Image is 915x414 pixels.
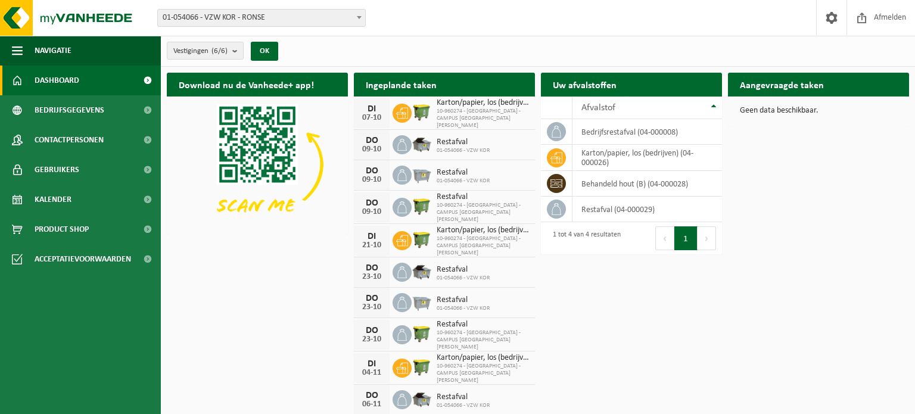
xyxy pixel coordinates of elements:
[354,73,449,96] h2: Ingeplande taken
[35,244,131,274] span: Acceptatievoorwaarden
[437,329,529,351] span: 10-960274 - [GEOGRAPHIC_DATA] - CAMPUS [GEOGRAPHIC_DATA][PERSON_NAME]
[572,119,722,145] td: bedrijfsrestafval (04-000008)
[412,196,432,216] img: WB-1100-HPE-GN-50
[360,294,384,303] div: DO
[360,104,384,114] div: DI
[412,229,432,250] img: WB-1100-HPE-GN-50
[547,225,621,251] div: 1 tot 4 van 4 resultaten
[437,147,490,154] span: 01-054066 - VZW KOR
[35,95,104,125] span: Bedrijfsgegevens
[437,202,529,223] span: 10-960274 - [GEOGRAPHIC_DATA] - CAMPUS [GEOGRAPHIC_DATA][PERSON_NAME]
[360,241,384,250] div: 21-10
[360,136,384,145] div: DO
[412,261,432,281] img: WB-5000-GAL-GY-04
[412,291,432,312] img: WB-2500-GAL-GY-01
[437,265,490,275] span: Restafval
[572,171,722,197] td: behandeld hout (B) (04-000028)
[581,103,615,113] span: Afvalstof
[412,164,432,184] img: WB-2500-GAL-GY-01
[360,208,384,216] div: 09-10
[360,273,384,281] div: 23-10
[437,138,490,147] span: Restafval
[360,166,384,176] div: DO
[572,145,722,171] td: karton/papier, los (bedrijven) (04-000026)
[412,323,432,344] img: WB-1100-HPE-GN-50
[437,226,529,235] span: Karton/papier, los (bedrijven)
[437,363,529,384] span: 10-960274 - [GEOGRAPHIC_DATA] - CAMPUS [GEOGRAPHIC_DATA][PERSON_NAME]
[360,176,384,184] div: 09-10
[35,125,104,155] span: Contactpersonen
[437,235,529,257] span: 10-960274 - [GEOGRAPHIC_DATA] - CAMPUS [GEOGRAPHIC_DATA][PERSON_NAME]
[157,9,366,27] span: 01-054066 - VZW KOR - RONSE
[437,393,490,402] span: Restafval
[412,357,432,377] img: WB-1100-HPE-GN-50
[167,42,244,60] button: Vestigingen(6/6)
[35,155,79,185] span: Gebruikers
[674,226,698,250] button: 1
[251,42,278,61] button: OK
[211,47,228,55] count: (6/6)
[167,97,348,232] img: Download de VHEPlus App
[360,326,384,335] div: DO
[655,226,674,250] button: Previous
[572,197,722,222] td: restafval (04-000029)
[35,185,71,214] span: Kalender
[412,388,432,409] img: WB-5000-GAL-GY-04
[437,192,529,202] span: Restafval
[35,66,79,95] span: Dashboard
[173,42,228,60] span: Vestigingen
[541,73,628,96] h2: Uw afvalstoffen
[360,198,384,208] div: DO
[437,275,490,282] span: 01-054066 - VZW KOR
[158,10,365,26] span: 01-054066 - VZW KOR - RONSE
[167,73,326,96] h2: Download nu de Vanheede+ app!
[360,303,384,312] div: 23-10
[437,305,490,312] span: 01-054066 - VZW KOR
[437,98,529,108] span: Karton/papier, los (bedrijven)
[728,73,836,96] h2: Aangevraagde taken
[437,178,490,185] span: 01-054066 - VZW KOR
[437,353,529,363] span: Karton/papier, los (bedrijven)
[360,369,384,377] div: 04-11
[360,263,384,273] div: DO
[35,214,89,244] span: Product Shop
[437,168,490,178] span: Restafval
[698,226,716,250] button: Next
[740,107,897,115] p: Geen data beschikbaar.
[437,108,529,129] span: 10-960274 - [GEOGRAPHIC_DATA] - CAMPUS [GEOGRAPHIC_DATA][PERSON_NAME]
[360,114,384,122] div: 07-10
[437,402,490,409] span: 01-054066 - VZW KOR
[437,320,529,329] span: Restafval
[412,102,432,122] img: WB-1100-HPE-GN-50
[360,391,384,400] div: DO
[360,335,384,344] div: 23-10
[35,36,71,66] span: Navigatie
[360,232,384,241] div: DI
[437,295,490,305] span: Restafval
[412,133,432,154] img: WB-5000-GAL-GY-04
[360,145,384,154] div: 09-10
[360,400,384,409] div: 06-11
[360,359,384,369] div: DI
